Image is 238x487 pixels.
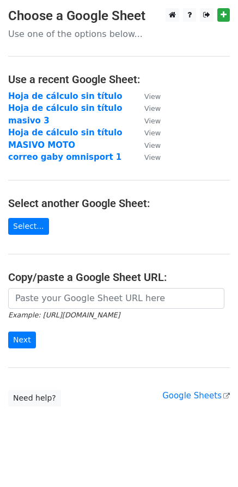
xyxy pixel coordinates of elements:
small: View [144,153,161,161]
small: Example: [URL][DOMAIN_NAME] [8,311,120,319]
a: Need help? [8,390,61,407]
a: View [133,152,161,162]
small: View [144,92,161,101]
a: Hoja de cálculo sin título [8,128,122,138]
a: View [133,140,161,150]
h4: Copy/paste a Google Sheet URL: [8,271,230,284]
p: Use one of the options below... [8,28,230,40]
h4: Select another Google Sheet: [8,197,230,210]
h4: Use a recent Google Sheet: [8,73,230,86]
a: masivo 3 [8,116,50,126]
a: Select... [8,218,49,235]
a: MASIVO MOTO [8,140,75,150]
input: Next [8,332,36,348]
a: View [133,103,161,113]
a: correo gaby omnisport 1 [8,152,121,162]
small: View [144,141,161,149]
a: View [133,128,161,138]
a: Google Sheets [162,391,230,401]
a: Hoja de cálculo sin título [8,91,122,101]
input: Paste your Google Sheet URL here [8,288,224,309]
a: Hoja de cálculo sin título [8,103,122,113]
small: View [144,104,161,113]
a: View [133,91,161,101]
h3: Choose a Google Sheet [8,8,230,24]
small: View [144,129,161,137]
small: View [144,117,161,125]
a: View [133,116,161,126]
